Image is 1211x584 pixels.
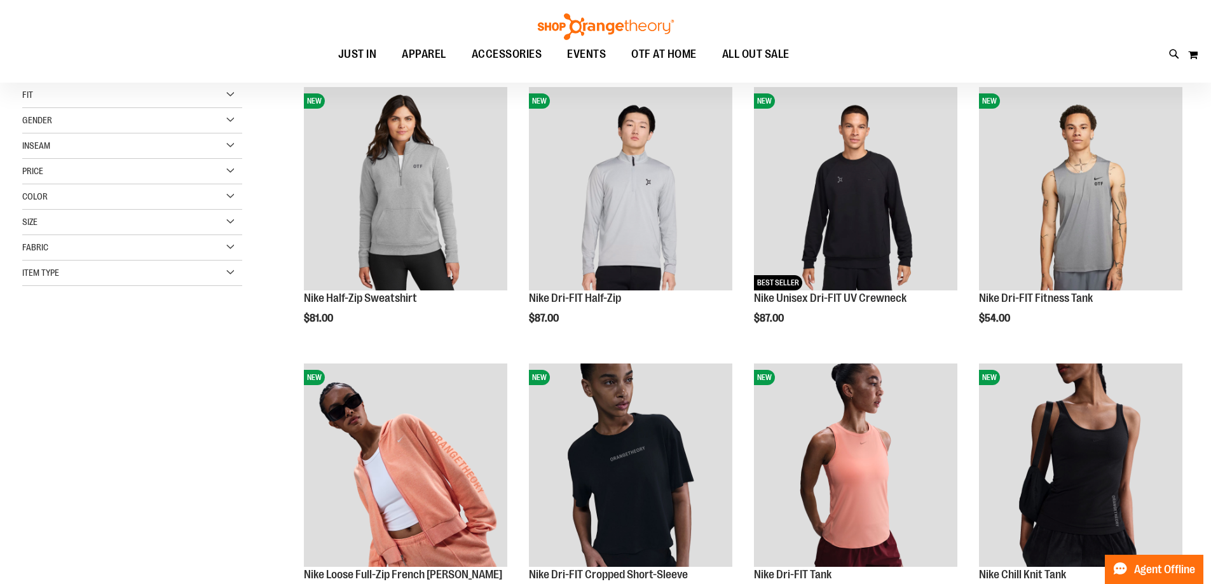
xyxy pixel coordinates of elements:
span: Fit [22,90,33,100]
a: Nike Chill Knit Tank [979,568,1066,581]
a: Nike Dri-FIT Fitness TankNEW [979,87,1182,292]
span: $87.00 [754,313,786,324]
span: NEW [529,93,550,109]
span: EVENTS [567,40,606,69]
div: product [973,81,1189,357]
span: NEW [304,370,325,385]
a: Nike Half-Zip Sweatshirt [304,292,417,304]
a: Nike Dri-FIT Fitness Tank [979,292,1093,304]
a: Nike Dri-FIT Tank [754,568,831,581]
a: Nike Dri-FIT TankNEW [754,363,957,569]
span: BEST SELLER [754,275,802,290]
span: OTF AT HOME [631,40,697,69]
span: Color [22,191,48,201]
img: Nike Dri-FIT Fitness Tank [979,87,1182,290]
span: JUST IN [338,40,377,69]
span: $54.00 [979,313,1012,324]
img: Nike Chill Knit Tank [979,363,1182,567]
a: Nike Dri-FIT Half-Zip [529,292,621,304]
span: Agent Offline [1134,564,1195,576]
div: product [748,81,964,357]
span: ALL OUT SALE [722,40,790,69]
a: Nike Dri-FIT Cropped Short-Sleeve [529,568,688,581]
span: Gender [22,115,52,125]
span: Item Type [22,268,59,278]
span: APPAREL [402,40,446,69]
div: product [523,81,739,357]
span: Size [22,217,38,227]
a: Nike Chill Knit TankNEW [979,363,1182,569]
span: NEW [304,93,325,109]
img: Nike Dri-FIT Half-Zip [529,87,732,290]
img: Nike Dri-FIT Tank [754,363,957,567]
span: NEW [754,93,775,109]
span: Price [22,166,43,176]
img: Nike Unisex Dri-FIT UV Crewneck [754,87,957,290]
span: NEW [529,370,550,385]
img: Nike Loose Full-Zip French Terry Hoodie [304,363,507,567]
span: Inseam [22,140,50,151]
a: Nike Unisex Dri-FIT UV CrewneckNEWBEST SELLER [754,87,957,292]
span: NEW [979,93,1000,109]
span: NEW [979,370,1000,385]
span: Fabric [22,242,48,252]
span: $81.00 [304,313,335,324]
span: $87.00 [529,313,561,324]
img: Nike Dri-FIT Cropped Short-Sleeve [529,363,732,567]
a: Nike Half-Zip SweatshirtNEW [304,87,507,292]
img: Nike Half-Zip Sweatshirt [304,87,507,290]
a: Nike Dri-FIT Cropped Short-SleeveNEW [529,363,732,569]
span: ACCESSORIES [472,40,542,69]
div: product [298,81,514,357]
button: Agent Offline [1105,555,1203,584]
a: Nike Loose Full-Zip French Terry HoodieNEW [304,363,507,569]
a: Nike Unisex Dri-FIT UV Crewneck [754,292,907,304]
a: Nike Dri-FIT Half-ZipNEW [529,87,732,292]
a: Nike Loose Full-Zip French [PERSON_NAME] [304,568,502,581]
span: NEW [754,370,775,385]
img: Shop Orangetheory [536,13,676,40]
